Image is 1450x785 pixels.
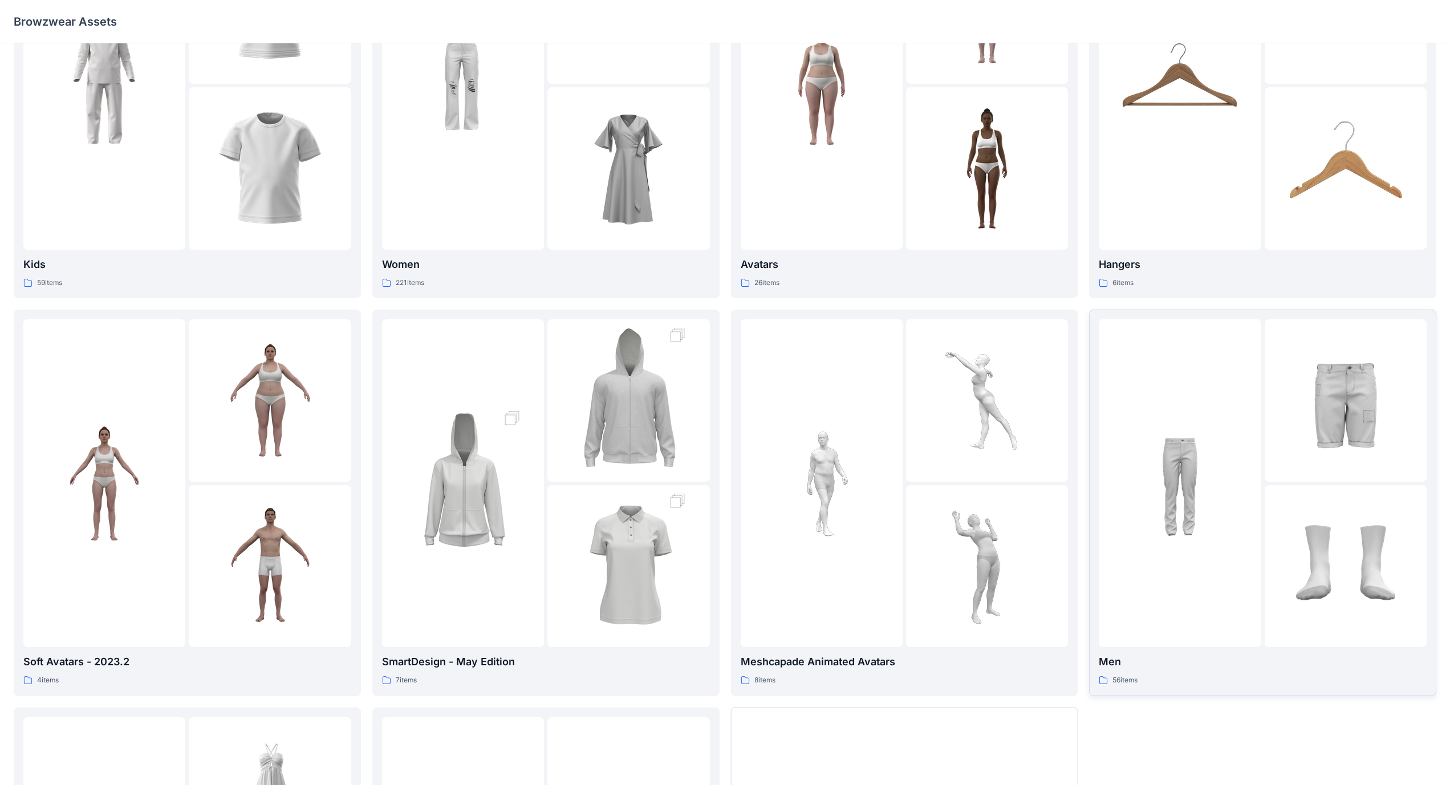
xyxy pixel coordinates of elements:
a: folder 1folder 2folder 3Soft Avatars - 2023.24items [14,310,361,695]
img: folder 1 [42,421,167,546]
p: Kids [23,257,351,272]
img: folder 3 [208,503,333,629]
img: folder 1 [400,389,526,577]
p: 7 items [396,674,417,686]
img: folder 1 [42,23,167,148]
img: folder 2 [566,306,691,494]
p: 26 items [754,277,779,289]
p: Women [382,257,710,272]
p: Hangers [1099,257,1427,272]
p: 8 items [754,674,775,686]
a: folder 1folder 2folder 3Meshcapade Animated Avatars8items [731,310,1078,695]
img: folder 1 [1117,23,1242,148]
img: folder 3 [566,106,691,231]
p: Soft Avatars - 2023.2 [23,654,351,670]
img: folder 1 [1117,421,1242,546]
a: folder 1folder 2folder 3SmartDesign - May Edition7items [372,310,720,695]
img: folder 3 [566,472,691,660]
img: folder 3 [1283,503,1408,629]
p: Men [1099,654,1427,670]
img: folder 1 [759,23,884,148]
img: folder 1 [759,421,884,546]
img: folder 3 [924,503,1050,629]
img: folder 3 [208,106,333,231]
p: 59 items [37,277,62,289]
img: folder 2 [924,337,1050,463]
img: folder 2 [208,337,333,463]
img: folder 1 [400,23,526,148]
p: 221 items [396,277,424,289]
p: SmartDesign - May Edition [382,654,710,670]
p: 4 items [37,674,59,686]
img: folder 3 [924,106,1050,231]
p: 6 items [1112,277,1134,289]
p: 56 items [1112,674,1138,686]
p: Avatars [741,257,1069,272]
p: Browzwear Assets [14,14,117,30]
img: folder 2 [1283,337,1408,463]
img: folder 3 [1283,106,1408,231]
a: folder 1folder 2folder 3Men56items [1089,310,1436,695]
p: Meshcapade Animated Avatars [741,654,1069,670]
